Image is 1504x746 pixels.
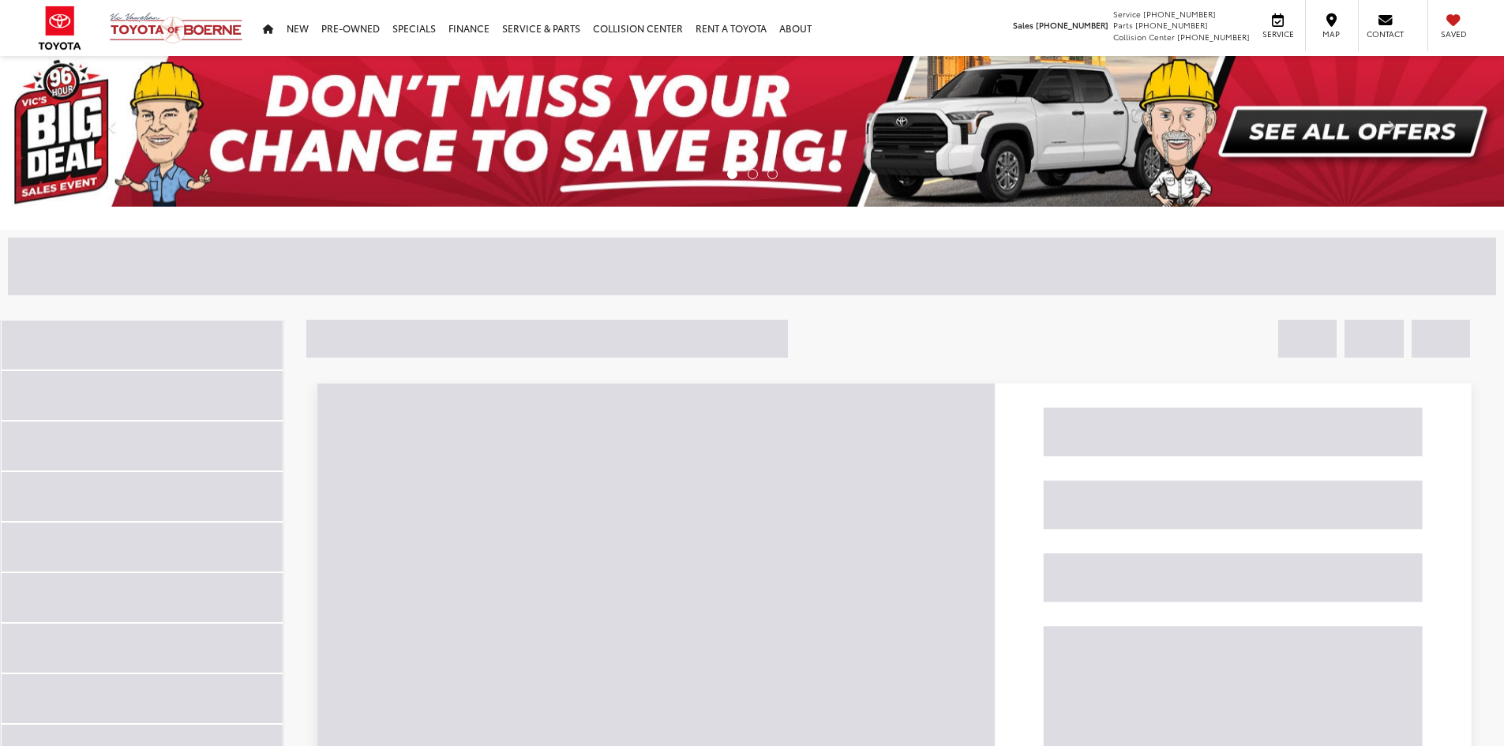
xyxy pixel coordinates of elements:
span: [PHONE_NUMBER] [1177,31,1250,43]
span: Service [1260,28,1296,39]
span: Collision Center [1113,31,1175,43]
span: Saved [1436,28,1471,39]
span: [PHONE_NUMBER] [1143,8,1216,20]
span: [PHONE_NUMBER] [1135,19,1208,31]
span: Map [1314,28,1348,39]
img: Vic Vaughan Toyota of Boerne [109,12,243,44]
span: Contact [1367,28,1404,39]
span: Sales [1013,19,1033,31]
span: Parts [1113,19,1133,31]
span: Service [1113,8,1141,20]
span: [PHONE_NUMBER] [1036,19,1108,31]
